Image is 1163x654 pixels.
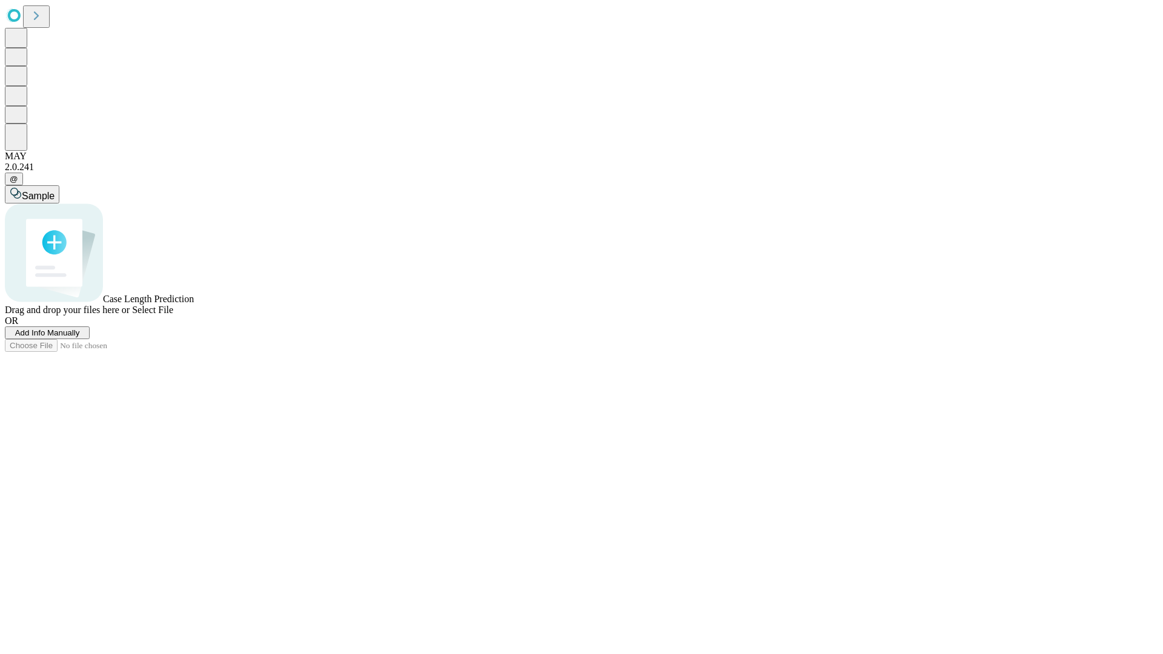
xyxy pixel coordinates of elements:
span: @ [10,174,18,183]
span: Sample [22,191,55,201]
div: 2.0.241 [5,162,1158,173]
button: Sample [5,185,59,203]
span: Case Length Prediction [103,294,194,304]
div: MAY [5,151,1158,162]
span: Add Info Manually [15,328,80,337]
span: Select File [132,305,173,315]
button: @ [5,173,23,185]
span: OR [5,315,18,326]
span: Drag and drop your files here or [5,305,130,315]
button: Add Info Manually [5,326,90,339]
